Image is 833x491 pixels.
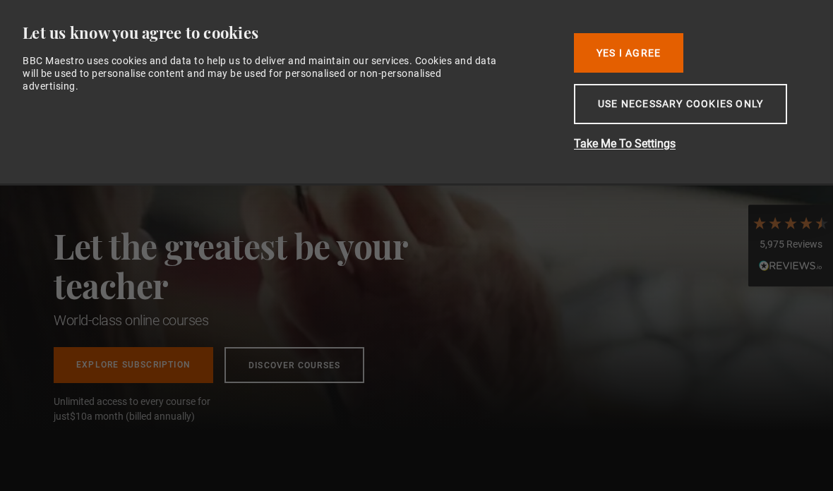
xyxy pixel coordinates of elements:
[752,259,829,276] div: Read All Reviews
[752,215,829,231] div: 4.7 Stars
[574,33,683,73] button: Yes I Agree
[54,226,470,305] h2: Let the greatest be your teacher
[759,260,822,270] img: REVIEWS.io
[224,347,364,383] a: Discover Courses
[23,23,552,43] div: Let us know you agree to cookies
[70,411,87,422] span: $10
[23,54,499,93] div: BBC Maestro uses cookies and data to help us to deliver and maintain our services. Cookies and da...
[54,394,244,424] span: Unlimited access to every course for just a month (billed annually)
[54,347,213,383] a: Explore Subscription
[574,135,800,152] button: Take Me To Settings
[54,310,470,330] h1: World-class online courses
[752,238,829,252] div: 5,975 Reviews
[574,84,787,124] button: Use necessary cookies only
[748,205,833,286] div: 5,975 ReviewsRead All Reviews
